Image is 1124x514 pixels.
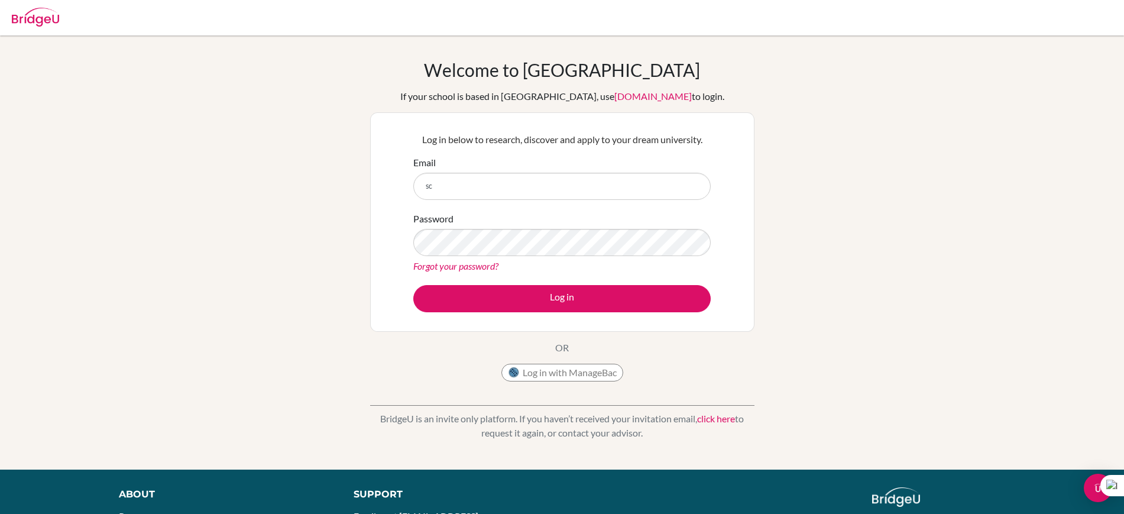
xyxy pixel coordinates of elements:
[12,8,59,27] img: Bridge-U
[614,90,692,102] a: [DOMAIN_NAME]
[501,364,623,382] button: Log in with ManageBac
[413,285,711,312] button: Log in
[370,412,754,440] p: BridgeU is an invite only platform. If you haven’t received your invitation email, to request it ...
[697,413,735,424] a: click here
[555,341,569,355] p: OR
[413,156,436,170] label: Email
[872,487,920,507] img: logo_white@2x-f4f0deed5e89b7ecb1c2cc34c3e3d731f90f0f143d5ea2071677605dd97b5244.png
[354,487,548,502] div: Support
[413,212,454,226] label: Password
[413,260,498,271] a: Forgot your password?
[1084,474,1112,502] div: Open Intercom Messenger
[400,89,724,104] div: If your school is based in [GEOGRAPHIC_DATA], use to login.
[119,487,327,502] div: About
[424,59,700,80] h1: Welcome to [GEOGRAPHIC_DATA]
[413,132,711,147] p: Log in below to research, discover and apply to your dream university.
